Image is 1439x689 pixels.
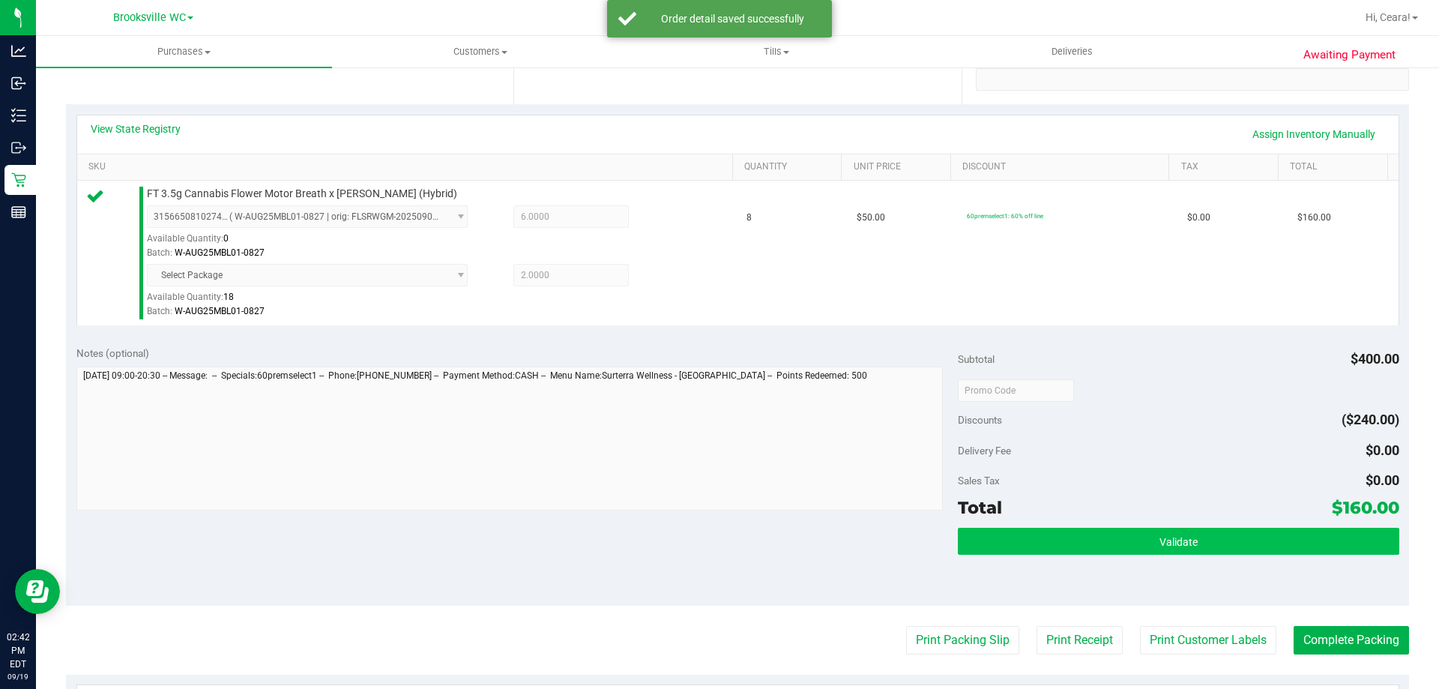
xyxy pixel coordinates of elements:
[1297,211,1331,225] span: $160.00
[645,11,821,26] div: Order detail saved successfully
[958,406,1002,433] span: Discounts
[147,286,484,316] div: Available Quantity:
[1031,45,1113,58] span: Deliveries
[958,497,1002,518] span: Total
[91,121,181,136] a: View State Registry
[11,43,26,58] inline-svg: Analytics
[1187,211,1210,225] span: $0.00
[147,247,172,258] span: Batch:
[333,45,627,58] span: Customers
[175,247,265,258] span: W-AUG25MBL01-0827
[15,569,60,614] iframe: Resource center
[88,161,726,173] a: SKU
[958,445,1011,457] span: Delivery Fee
[147,187,457,201] span: FT 3.5g Cannabis Flower Motor Breath x [PERSON_NAME] (Hybrid)
[857,211,885,225] span: $50.00
[223,292,234,302] span: 18
[1351,351,1399,367] span: $400.00
[962,161,1163,173] a: Discount
[76,347,149,359] span: Notes (optional)
[629,45,923,58] span: Tills
[1366,11,1411,23] span: Hi, Ceara!
[7,631,29,671] p: 02:42 PM EDT
[147,306,172,316] span: Batch:
[746,211,752,225] span: 8
[175,306,265,316] span: W-AUG25MBL01-0827
[628,36,924,67] a: Tills
[1140,626,1276,655] button: Print Customer Labels
[1243,121,1385,147] a: Assign Inventory Manually
[744,161,836,173] a: Quantity
[223,233,229,244] span: 0
[854,161,945,173] a: Unit Price
[332,36,628,67] a: Customers
[1366,472,1399,488] span: $0.00
[1366,442,1399,458] span: $0.00
[967,212,1043,220] span: 60premselect1: 60% off line
[36,45,332,58] span: Purchases
[147,228,484,257] div: Available Quantity:
[7,671,29,682] p: 09/19
[11,108,26,123] inline-svg: Inventory
[113,11,186,24] span: Brooksville WC
[1332,497,1399,518] span: $160.00
[11,205,26,220] inline-svg: Reports
[1294,626,1409,655] button: Complete Packing
[958,379,1074,402] input: Promo Code
[11,172,26,187] inline-svg: Retail
[958,475,1000,487] span: Sales Tax
[1290,161,1381,173] a: Total
[958,353,995,365] span: Subtotal
[11,140,26,155] inline-svg: Outbound
[1037,626,1123,655] button: Print Receipt
[36,36,332,67] a: Purchases
[958,528,1399,555] button: Validate
[1303,46,1396,64] span: Awaiting Payment
[1159,536,1198,548] span: Validate
[1342,412,1399,427] span: ($240.00)
[906,626,1019,655] button: Print Packing Slip
[11,76,26,91] inline-svg: Inbound
[924,36,1220,67] a: Deliveries
[1181,161,1273,173] a: Tax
